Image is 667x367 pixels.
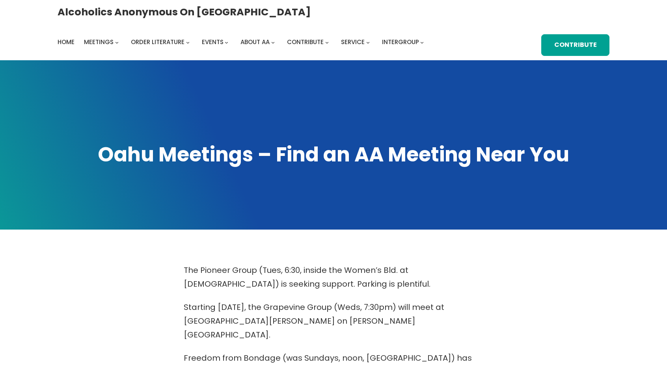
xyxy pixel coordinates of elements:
span: Contribute [287,38,324,46]
span: Events [202,38,224,46]
a: Service [341,37,365,48]
a: Home [58,37,75,48]
button: About AA submenu [271,41,275,44]
button: Events submenu [225,41,228,44]
a: Meetings [84,37,114,48]
span: Meetings [84,38,114,46]
p: Starting [DATE], the Grapevine Group (Weds, 7:30pm) will meet at [GEOGRAPHIC_DATA][PERSON_NAME] o... [184,300,483,342]
a: Events [202,37,224,48]
span: Order Literature [131,38,184,46]
a: About AA [240,37,270,48]
button: Meetings submenu [115,41,119,44]
p: The Pioneer Group (Tues, 6:30, inside the Women’s Bld. at [DEMOGRAPHIC_DATA]) is seeking support.... [184,263,483,291]
button: Service submenu [366,41,370,44]
a: Contribute [287,37,324,48]
nav: Intergroup [58,37,427,48]
button: Contribute submenu [325,41,329,44]
a: Contribute [541,34,609,56]
a: Intergroup [382,37,419,48]
button: Intergroup submenu [420,41,424,44]
span: Intergroup [382,38,419,46]
button: Order Literature submenu [186,41,190,44]
h1: Oahu Meetings – Find an AA Meeting Near You [58,141,609,168]
span: Home [58,38,75,46]
span: About AA [240,38,270,46]
a: Alcoholics Anonymous on [GEOGRAPHIC_DATA] [58,3,311,21]
span: Service [341,38,365,46]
